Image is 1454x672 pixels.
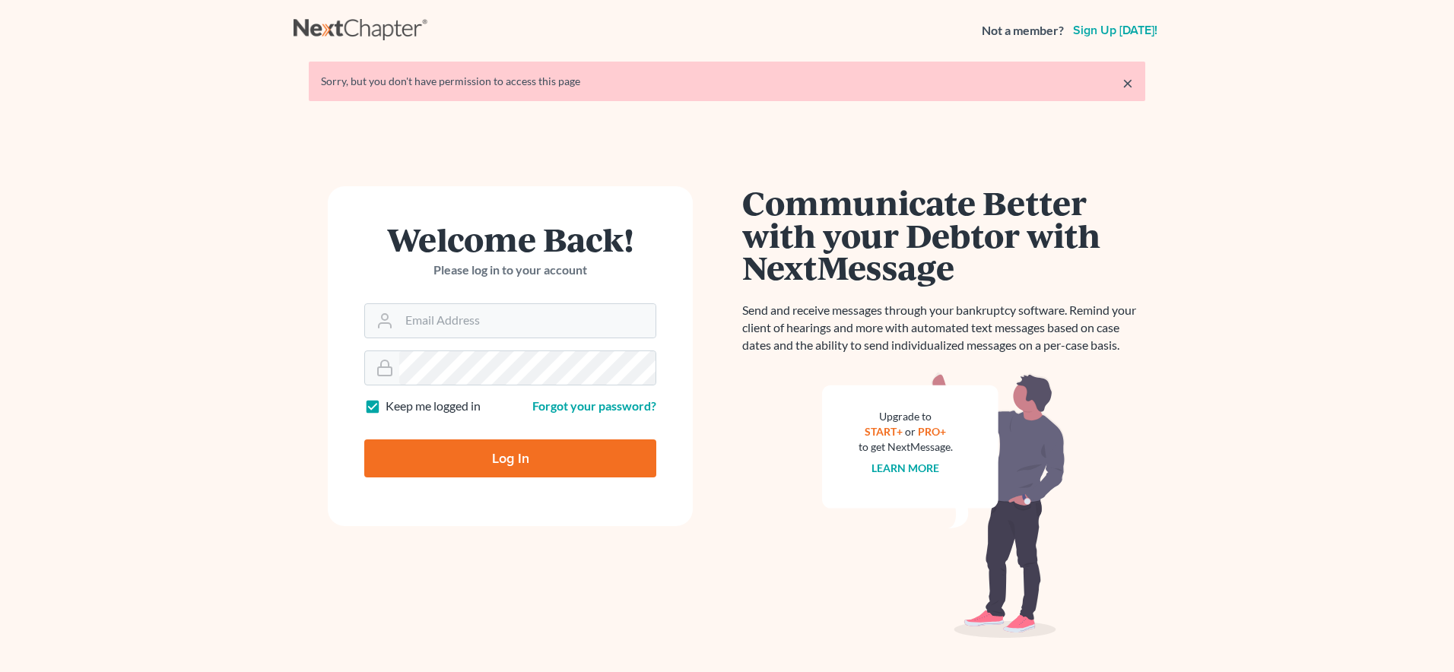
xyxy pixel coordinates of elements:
span: or [906,425,916,438]
div: Upgrade to [859,409,953,424]
a: PRO+ [919,425,947,438]
p: Send and receive messages through your bankruptcy software. Remind your client of hearings and mo... [742,302,1145,354]
label: Keep me logged in [386,398,481,415]
a: START+ [865,425,903,438]
input: Log In [364,439,656,477]
div: to get NextMessage. [859,439,953,455]
h1: Communicate Better with your Debtor with NextMessage [742,186,1145,284]
div: Sorry, but you don't have permission to access this page [321,74,1133,89]
h1: Welcome Back! [364,223,656,255]
img: nextmessage_bg-59042aed3d76b12b5cd301f8e5b87938c9018125f34e5fa2b7a6b67550977c72.svg [822,372,1065,639]
a: Sign up [DATE]! [1070,24,1160,36]
a: Learn more [872,461,940,474]
a: Forgot your password? [532,398,656,413]
input: Email Address [399,304,656,338]
strong: Not a member? [982,22,1064,40]
p: Please log in to your account [364,262,656,279]
a: × [1122,74,1133,92]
